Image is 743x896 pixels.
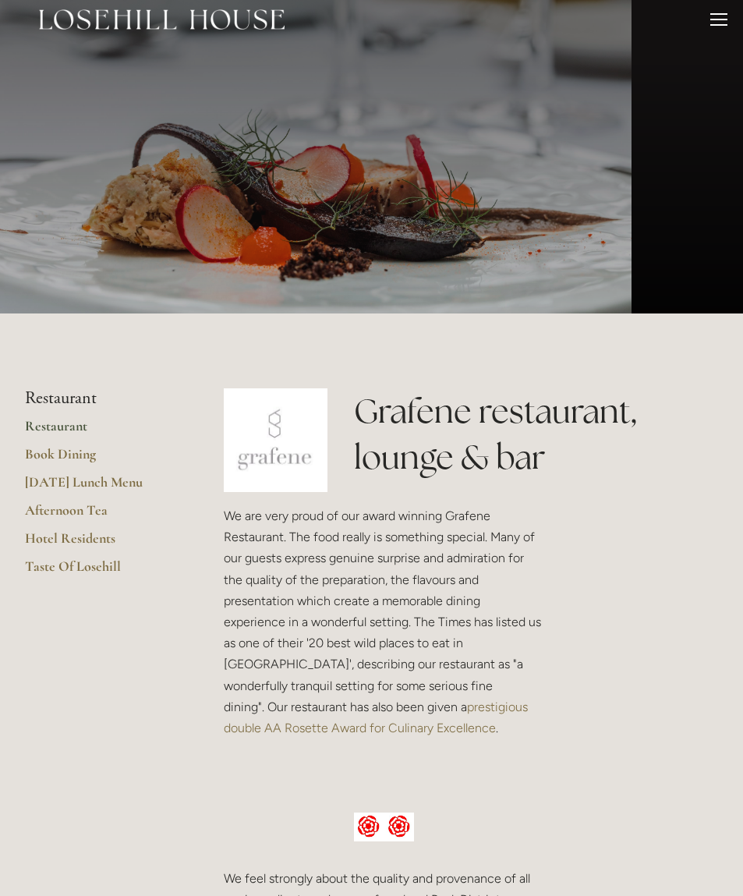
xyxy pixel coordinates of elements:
img: AA culinary excellence.jpg [354,813,414,841]
img: Losehill House [39,9,285,30]
h1: Grafene restaurant, lounge & bar [354,388,718,480]
img: grafene.jpg [224,388,327,492]
a: Taste Of Losehill [25,558,174,586]
a: Restaurant [25,417,174,445]
a: Afternoon Tea [25,501,174,529]
li: Restaurant [25,388,174,409]
a: [DATE] Lunch Menu [25,473,174,501]
a: Book Dining [25,445,174,473]
p: We are very proud of our award winning Grafene Restaurant. The food really is something special. ... [224,505,544,738]
a: Hotel Residents [25,529,174,558]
